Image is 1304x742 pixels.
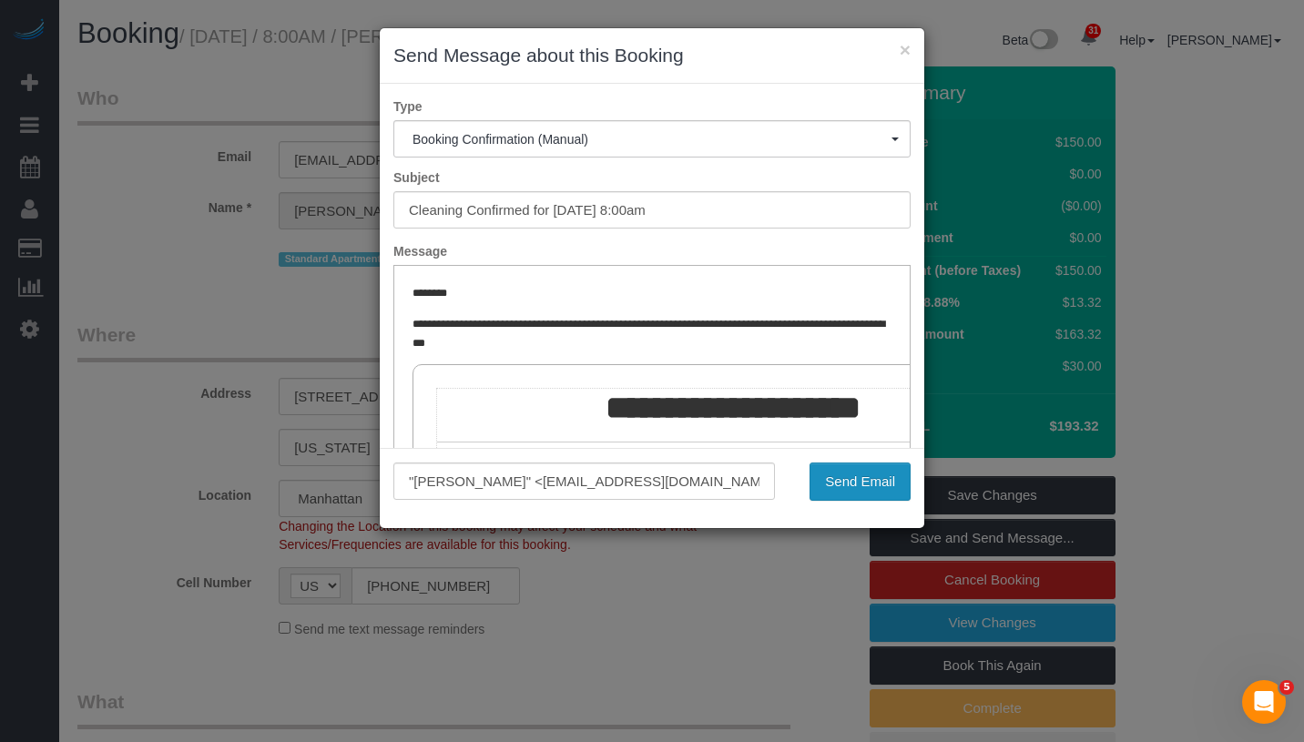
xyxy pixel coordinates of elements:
[1279,680,1294,695] span: 5
[900,40,911,59] button: ×
[393,42,911,69] h3: Send Message about this Booking
[413,132,891,147] span: Booking Confirmation (Manual)
[380,242,924,260] label: Message
[380,168,924,187] label: Subject
[380,97,924,116] label: Type
[393,191,911,229] input: Subject
[1242,680,1286,724] iframe: Intercom live chat
[393,120,911,158] button: Booking Confirmation (Manual)
[810,462,911,501] button: Send Email
[394,266,910,550] iframe: Rich Text Editor, editor1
